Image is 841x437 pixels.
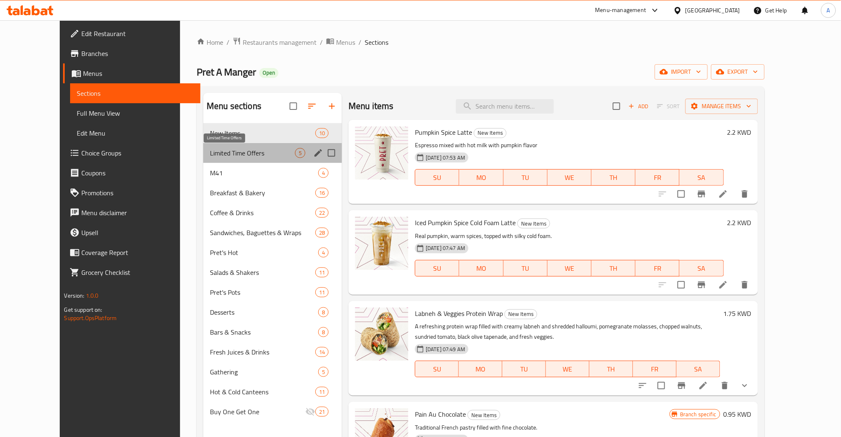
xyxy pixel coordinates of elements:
[203,362,342,382] div: Gathering5
[661,67,701,77] span: import
[203,243,342,262] div: Pret's Hot4
[505,309,537,319] div: New Items
[81,228,194,238] span: Upsell
[210,267,315,277] div: Salads & Shakers
[724,408,751,420] h6: 0.95 KWD
[295,148,305,158] div: items
[316,129,328,137] span: 10
[203,223,342,243] div: Sandwiches, Baguettes & Wraps28
[468,410,500,420] div: New Items
[636,363,673,375] span: FR
[318,327,329,337] div: items
[210,287,315,297] span: Pret's Pots
[318,307,329,317] div: items
[502,361,546,377] button: TU
[463,262,500,274] span: MO
[415,169,459,186] button: SU
[415,422,670,433] p: Traditional French pastry filled with fine chocolate.
[735,275,755,295] button: delete
[358,37,361,47] li: /
[683,262,720,274] span: SA
[315,128,329,138] div: items
[197,63,256,81] span: Pret A Manger
[506,363,543,375] span: TU
[355,126,408,180] img: Pumpkin Spice Latte
[70,123,200,143] a: Edit Menu
[415,361,459,377] button: SU
[415,140,724,151] p: Espresso mixed with hot milk with pumpkin flavor
[595,262,632,274] span: TH
[210,168,318,178] div: M41
[422,244,468,252] span: [DATE] 07:47 AM
[652,100,685,113] span: Select section first
[210,327,318,337] div: Bars & Snacks
[639,172,676,184] span: FR
[551,172,588,184] span: WE
[316,209,328,217] span: 22
[546,361,590,377] button: WE
[315,287,329,297] div: items
[319,308,328,316] span: 8
[315,208,329,218] div: items
[210,148,295,158] span: Limited Time Offers
[315,228,329,238] div: items
[203,183,342,203] div: Breakfast & Bakery16
[63,203,200,223] a: Menu disclaimer
[203,203,342,223] div: Coffee & Drinks22
[633,376,653,396] button: sort-choices
[627,102,650,111] span: Add
[210,387,315,397] span: Hot & Cold Canteens
[326,37,355,48] a: Menus
[727,217,751,228] h6: 2.2 KWD
[70,103,200,123] a: Full Menu View
[548,169,592,186] button: WE
[718,280,728,290] a: Edit menu item
[81,208,194,218] span: Menu disclaimer
[727,126,751,138] h6: 2.2 KWD
[86,290,99,301] span: 1.0.0
[63,24,200,44] a: Edit Restaurant
[319,249,328,257] span: 4
[419,363,456,375] span: SU
[210,347,315,357] span: Fresh Juices & Drinks
[243,37,317,47] span: Restaurants management
[692,101,751,112] span: Manage items
[210,128,315,138] span: New Items
[259,69,278,76] span: Open
[210,407,305,417] span: Buy One Get One
[655,64,708,80] button: import
[210,208,315,218] div: Coffee & Drinks
[203,402,342,422] div: Buy One Get One21
[207,100,261,112] h2: Menu sections
[316,189,328,197] span: 16
[315,407,329,417] div: items
[685,99,758,114] button: Manage items
[316,269,328,277] span: 11
[203,302,342,322] div: Desserts8
[592,260,636,277] button: TH
[210,228,315,238] div: Sandwiches, Baguettes & Wraps
[683,172,720,184] span: SA
[459,169,503,186] button: MO
[595,5,646,15] div: Menu-management
[415,260,459,277] button: SU
[210,248,318,257] span: Pret's Hot
[415,321,720,342] p: A refreshing protein wrap filled with creamy labneh and shredded halloumi, pomegranate molasses, ...
[415,126,472,138] span: Pumpkin Spice Latte
[548,260,592,277] button: WE
[355,308,408,361] img: Labneh & Veggies Protein Wrap
[517,218,550,228] div: New Items
[322,96,342,116] button: Add section
[203,123,342,143] div: New Items10
[740,381,750,391] svg: Show Choices
[315,387,329,397] div: items
[203,120,342,425] nav: Menu sections
[315,347,329,357] div: items
[415,307,503,320] span: Labneh & Veggies Protein Wrap
[680,169,724,186] button: SA
[735,184,755,204] button: delete
[639,262,676,274] span: FR
[203,262,342,282] div: Salads & Shakers11
[715,376,735,396] button: delete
